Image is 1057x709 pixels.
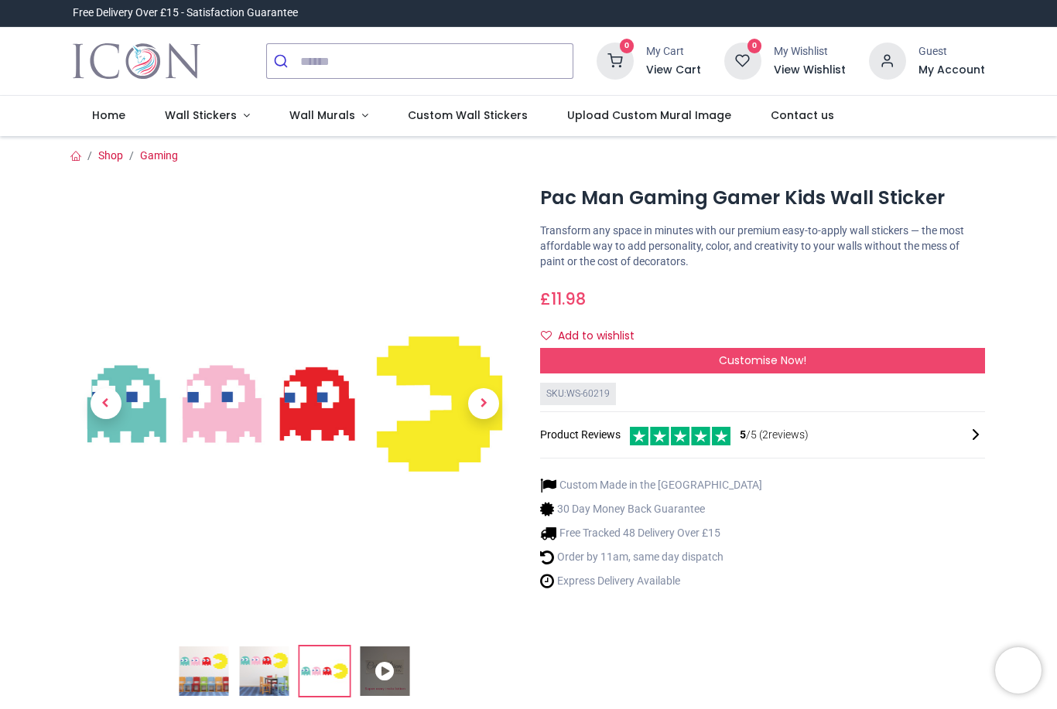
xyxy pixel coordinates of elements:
li: Express Delivery Available [540,573,762,589]
i: Add to wishlist [541,330,552,341]
a: Previous [73,248,139,559]
a: 0 [597,54,634,66]
a: Gaming [140,149,178,162]
img: Pac Man Gaming Gamer Kids Wall Sticker [179,646,228,696]
div: SKU: WS-60219 [540,383,616,405]
iframe: Customer reviews powered by Trustpilot [660,5,985,21]
span: 11.98 [551,288,586,310]
span: Wall Murals [289,107,355,123]
span: Customise Now! [719,353,806,368]
span: Wall Stickers [165,107,237,123]
span: Upload Custom Mural Image [567,107,731,123]
a: Wall Murals [269,96,388,136]
img: WS-60219-02 [239,646,289,696]
sup: 0 [620,39,635,53]
li: 30 Day Money Back Guarantee [540,501,762,517]
img: Icon Wall Stickers [73,39,200,83]
div: Product Reviews [540,424,985,445]
span: Home [92,107,125,123]
li: Free Tracked 48 Delivery Over £15 [540,525,762,541]
iframe: Brevo live chat [995,647,1042,694]
span: /5 ( 2 reviews) [740,428,809,443]
a: Next [450,248,517,559]
a: 0 [724,54,761,66]
span: Contact us [771,107,834,123]
a: View Cart [646,63,701,78]
a: Logo of Icon Wall Stickers [73,39,200,83]
span: Previous [91,388,121,419]
div: My Wishlist [774,44,846,60]
a: View Wishlist [774,63,846,78]
img: WS-60219-03 [73,182,518,626]
img: WS-60219-03 [299,646,349,696]
h1: Pac Man Gaming Gamer Kids Wall Sticker [540,185,985,211]
li: Custom Made in the [GEOGRAPHIC_DATA] [540,477,762,493]
div: Free Delivery Over £15 - Satisfaction Guarantee [73,5,298,21]
a: Wall Stickers [145,96,270,136]
a: Shop [98,149,123,162]
span: Next [468,388,499,419]
span: Custom Wall Stickers [408,107,528,123]
span: £ [540,288,586,310]
button: Submit [267,44,300,78]
li: Order by 11am, same day dispatch [540,549,762,565]
div: Guest [918,44,985,60]
a: My Account [918,63,985,78]
p: Transform any space in minutes with our premium easy-to-apply wall stickers — the most affordable... [540,223,985,269]
span: 5 [740,428,746,441]
sup: 0 [747,39,762,53]
div: My Cart [646,44,701,60]
button: Add to wishlistAdd to wishlist [540,323,648,349]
